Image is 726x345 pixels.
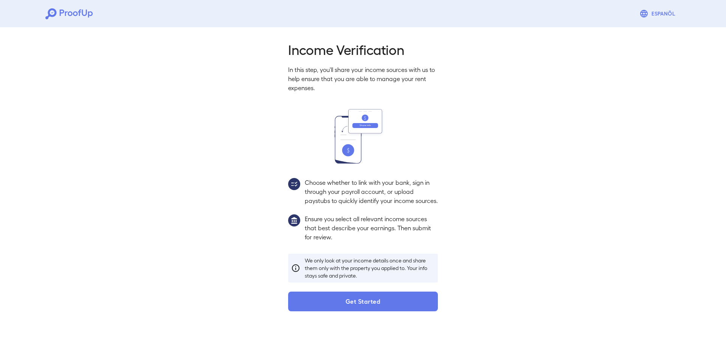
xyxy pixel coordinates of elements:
[335,109,391,164] img: transfer_money.svg
[305,214,438,242] p: Ensure you select all relevant income sources that best describe your earnings. Then submit for r...
[288,178,300,190] img: group2.svg
[288,214,300,226] img: group1.svg
[305,257,435,279] p: We only look at your income details once and share them only with the property you applied to. Yo...
[288,65,438,92] p: In this step, you'll share your income sources with us to help ensure that you are able to manage...
[288,292,438,311] button: Get Started
[305,178,438,205] p: Choose whether to link with your bank, sign in through your payroll account, or upload paystubs t...
[288,41,438,58] h2: Income Verification
[636,6,681,21] button: Espanõl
